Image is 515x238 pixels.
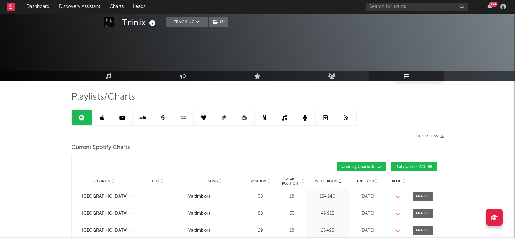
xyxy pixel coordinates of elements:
[279,227,305,234] div: 18
[94,179,111,183] span: Country
[188,193,211,200] div: Vaitimbora
[337,162,386,171] button: Country Charts(5)
[245,210,276,217] div: 58
[350,227,384,234] div: [DATE]
[82,210,128,217] a: [GEOGRAPHIC_DATA]
[357,179,374,183] span: Added On
[188,210,242,217] a: Vaitimbora
[209,17,228,27] button: (3)
[188,227,242,234] a: Vaitimbora
[82,227,128,234] a: [GEOGRAPHIC_DATA]
[279,177,301,186] span: Peak Position
[188,210,211,217] div: Vaitimbora
[308,227,347,234] div: 25 493
[350,210,384,217] div: [DATE]
[82,193,128,200] a: [GEOGRAPHIC_DATA]
[71,93,135,101] span: Playlists/Charts
[489,2,498,7] div: 99 +
[166,17,208,27] button: Tracking
[188,193,242,200] a: Vaitimbora
[122,17,157,28] div: Trinix
[279,210,305,217] div: 33
[245,193,276,200] div: 36
[395,165,427,169] span: City Charts ( 11 )
[188,227,211,234] div: Vaitimbora
[208,179,218,183] span: Song
[391,162,437,171] button: City Charts(11)
[487,4,492,9] button: 99+
[71,144,130,152] span: Current Spotify Charts
[279,193,305,200] div: 18
[245,227,276,234] div: 29
[308,193,347,200] div: 154 240
[390,179,401,183] span: Trend
[416,134,444,138] button: Export CSV
[208,17,229,27] span: ( 3 )
[350,193,384,200] div: [DATE]
[251,179,266,183] span: Position
[152,179,159,183] span: City
[308,210,347,217] div: 49 915
[341,165,376,169] span: Country Charts ( 5 )
[313,179,338,184] span: Daily Streams
[366,3,468,11] input: Search for artists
